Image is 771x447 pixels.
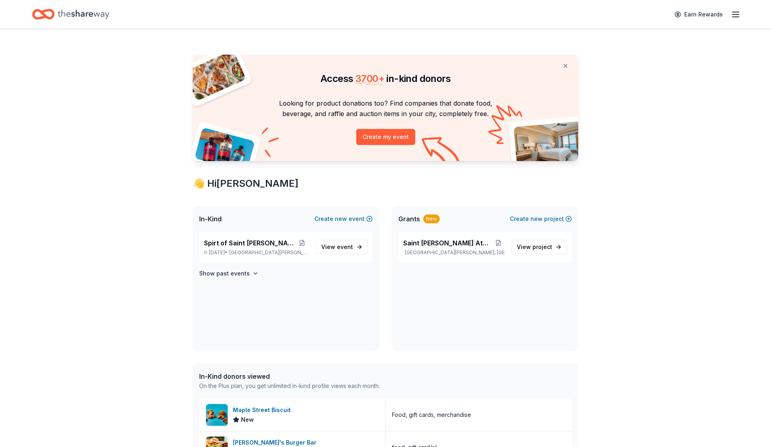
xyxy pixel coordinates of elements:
[199,269,250,278] h4: Show past events
[193,177,578,190] div: 👋 Hi [PERSON_NAME]
[356,129,415,145] button: Create my event
[32,5,109,24] a: Home
[241,415,254,425] span: New
[233,405,294,415] div: Maple Street Biscuit
[199,381,380,391] div: On the Plus plan, you get unlimited in-kind profile views each month.
[199,371,380,381] div: In-Kind donors viewed
[206,404,228,426] img: Image for Maple Street Biscuit
[199,269,259,278] button: Show past events
[184,50,247,101] img: Pizza
[321,242,353,252] span: View
[510,214,572,224] button: Createnewproject
[403,238,491,248] span: Saint [PERSON_NAME] Athletics
[320,73,451,84] span: Access in-kind donors
[530,214,543,224] span: new
[204,238,294,248] span: Spirt of Saint [PERSON_NAME]
[202,98,569,119] p: Looking for product donations too? Find companies that donate food, beverage, and raffle and auct...
[403,249,505,256] p: [GEOGRAPHIC_DATA][PERSON_NAME], [GEOGRAPHIC_DATA]
[316,240,368,254] a: View event
[337,243,353,250] span: event
[398,214,420,224] span: Grants
[517,242,552,252] span: View
[670,7,728,22] a: Earn Rewards
[199,214,222,224] span: In-Kind
[512,240,567,254] a: View project
[204,249,310,256] p: [DATE] •
[314,214,373,224] button: Createnewevent
[423,214,440,223] div: New
[335,214,347,224] span: new
[355,73,384,84] span: 3700 +
[532,243,552,250] span: project
[422,137,462,167] img: Curvy arrow
[229,249,310,256] span: [GEOGRAPHIC_DATA][PERSON_NAME], [GEOGRAPHIC_DATA]
[392,410,471,420] div: Food, gift cards, merchandise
